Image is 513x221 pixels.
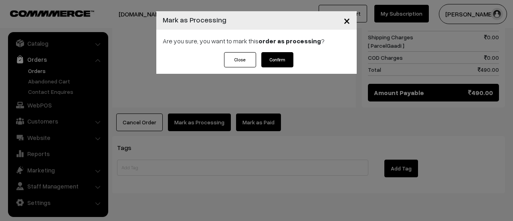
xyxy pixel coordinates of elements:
[156,30,357,52] div: Are you sure, you want to mark this ?
[261,52,293,67] button: Confirm
[163,14,226,25] h4: Mark as Processing
[337,8,357,33] button: Close
[259,37,321,45] strong: order as processing
[343,13,350,28] span: ×
[224,52,256,67] button: Close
